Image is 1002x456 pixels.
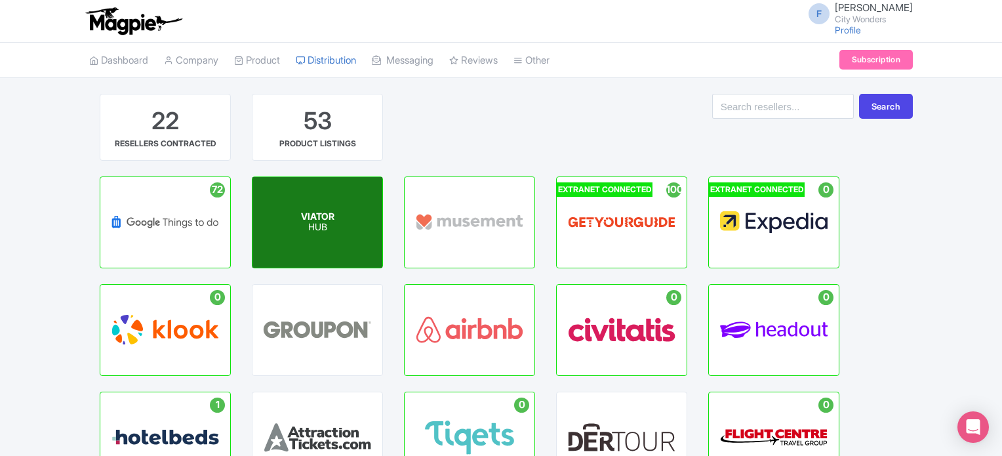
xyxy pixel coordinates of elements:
a: F [PERSON_NAME] City Wonders [801,3,913,24]
a: Subscription [839,50,913,70]
a: Reviews [449,43,498,79]
a: 0 [556,284,687,376]
span: [PERSON_NAME] [835,1,913,14]
a: 72 [100,176,231,268]
button: Search [859,94,913,119]
a: Profile [835,24,861,35]
a: Company [164,43,218,79]
div: RESELLERS CONTRACTED [115,138,216,150]
a: 0 [708,284,839,376]
span: F [809,3,830,24]
small: City Wonders [835,15,913,24]
div: PRODUCT LISTINGS [279,138,356,150]
input: Search resellers... [712,94,854,119]
img: logo-ab69f6fb50320c5b225c76a69d11143b.png [83,7,184,35]
span: VIATOR [301,211,334,222]
a: 0 [100,284,231,376]
a: Dashboard [89,43,148,79]
a: EXTRANET CONNECTED 0 [708,176,839,268]
a: 22 RESELLERS CONTRACTED [100,94,231,161]
p: HUB [301,222,334,234]
a: 53 PRODUCT LISTINGS [252,94,383,161]
div: 53 [304,105,332,138]
a: EXTRANET CONNECTED 100 [556,176,687,268]
a: Messaging [372,43,433,79]
a: Product [234,43,280,79]
div: 22 [151,105,179,138]
a: Distribution [296,43,356,79]
div: Open Intercom Messenger [957,411,989,443]
a: Other [513,43,550,79]
a: EXTRANET CONNECTED 7 VIATOR HUB [252,176,383,268]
